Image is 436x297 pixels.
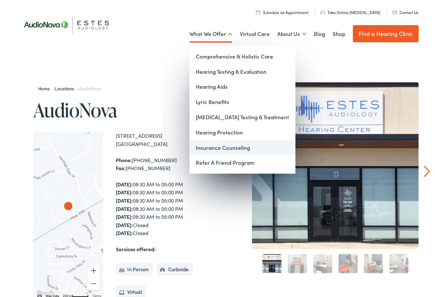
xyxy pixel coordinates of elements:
[189,49,295,64] a: Comprehensive & Holistic Care
[116,180,218,237] div: 08:30 AM to 05:00 PM 08:30 AM to 05:00 PM 08:30 AM to 05:00 PM 08:30 AM to 05:00 PM 08:30 AM to 0...
[87,277,100,290] button: Zoom out
[38,85,53,92] a: Home
[320,10,380,15] a: Take Online [MEDICAL_DATA]
[393,10,418,15] a: Contact Us
[313,254,332,273] a: 3
[189,125,295,140] a: Hearing Protection
[116,189,133,196] strong: [DATE]:
[393,11,397,14] img: utility icon
[277,22,306,46] a: About Us
[33,100,218,121] h1: AudioNova
[189,94,295,110] a: Lyric Benefits
[116,205,133,212] strong: [DATE]:
[262,254,281,273] a: 1
[189,79,295,94] a: Hearing Aids
[389,254,408,273] a: 6
[116,156,218,172] div: [PHONE_NUMBER] [PHONE_NUMBER]
[116,197,133,204] strong: [DATE]:
[320,10,325,14] img: utility icon
[333,22,345,46] a: Shop
[55,85,77,92] a: Locations
[116,164,126,171] strong: Fax:
[116,181,133,188] strong: [DATE]:
[339,254,358,273] a: 4
[424,166,430,177] a: Next
[61,199,76,215] div: AudioNova
[116,263,153,276] li: In Person
[314,22,325,46] a: Blog
[189,110,295,125] a: [MEDICAL_DATA] Testing & Treatment
[116,229,133,236] strong: [DATE]:
[79,85,101,92] span: AudioNova
[157,263,193,276] li: Curbside
[116,245,156,252] strong: Services offered:
[256,10,308,15] a: Schedule an Appointment
[353,25,419,42] a: Find a Hearing Clinic
[116,213,133,220] strong: [DATE]:
[189,22,232,46] a: What We Offer
[256,10,260,14] img: utility icon
[240,22,270,46] a: Virtual Care
[116,221,133,228] strong: [DATE]:
[189,64,295,79] a: Hearing Testing & Evaluation
[116,132,218,148] div: [STREET_ADDRESS] [GEOGRAPHIC_DATA]
[189,155,295,170] a: Refer A Friend Program
[116,156,132,163] strong: Phone:
[364,254,383,273] a: 5
[288,254,307,273] a: 2
[189,140,295,155] a: Insurance Counseling
[38,85,101,92] span: » »
[87,264,100,277] button: Zoom in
